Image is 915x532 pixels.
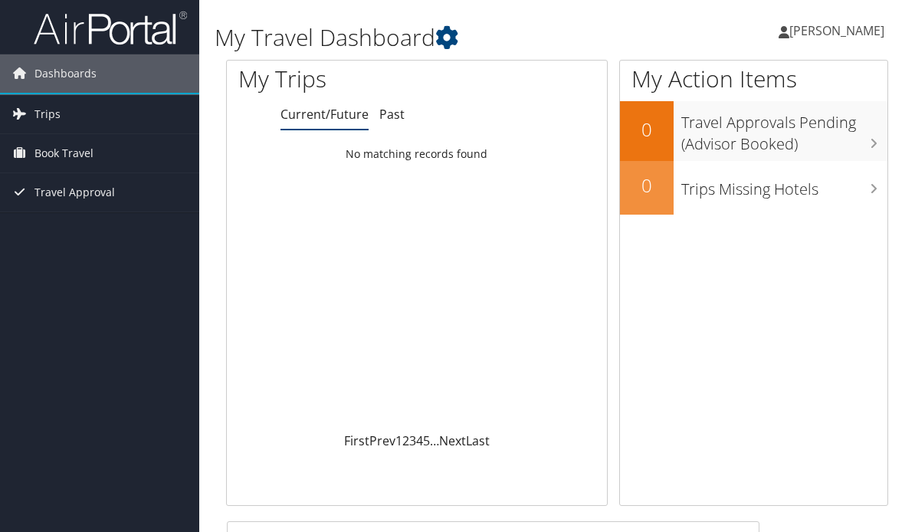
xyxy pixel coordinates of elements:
a: Last [466,432,490,449]
span: Travel Approval [34,173,115,212]
span: … [430,432,439,449]
h2: 0 [620,117,674,143]
a: 4 [416,432,423,449]
h1: My Action Items [620,63,887,95]
a: Past [379,106,405,123]
h3: Travel Approvals Pending (Advisor Booked) [681,104,887,155]
a: 0Travel Approvals Pending (Advisor Booked) [620,101,887,160]
h1: My Travel Dashboard [215,21,671,54]
a: Next [439,432,466,449]
a: Current/Future [280,106,369,123]
h2: 0 [620,172,674,199]
span: Trips [34,95,61,133]
a: Prev [369,432,395,449]
h3: Trips Missing Hotels [681,171,887,200]
a: 3 [409,432,416,449]
span: Dashboards [34,54,97,93]
a: 5 [423,432,430,449]
td: No matching records found [227,140,607,168]
span: [PERSON_NAME] [789,22,884,39]
img: airportal-logo.png [34,10,187,46]
span: Book Travel [34,134,93,172]
a: 2 [402,432,409,449]
a: First [344,432,369,449]
a: 0Trips Missing Hotels [620,161,887,215]
a: [PERSON_NAME] [779,8,900,54]
a: 1 [395,432,402,449]
h1: My Trips [238,63,437,95]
